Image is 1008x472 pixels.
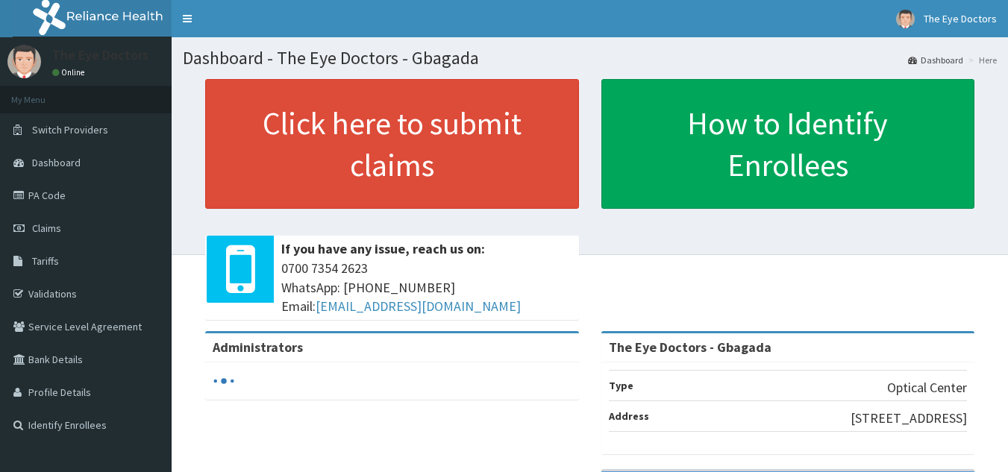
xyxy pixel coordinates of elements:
[32,156,81,169] span: Dashboard
[887,378,967,397] p: Optical Center
[601,79,975,209] a: How to Identify Enrollees
[609,379,633,392] b: Type
[316,298,521,315] a: [EMAIL_ADDRESS][DOMAIN_NAME]
[32,123,108,136] span: Switch Providers
[7,45,41,78] img: User Image
[213,339,303,356] b: Administrators
[965,54,997,66] li: Here
[281,240,485,257] b: If you have any issue, reach us on:
[908,54,963,66] a: Dashboard
[213,370,235,392] svg: audio-loading
[205,79,579,209] a: Click here to submit claims
[281,259,572,316] span: 0700 7354 2623 WhatsApp: [PHONE_NUMBER] Email:
[896,10,915,28] img: User Image
[609,339,771,356] strong: The Eye Doctors - Gbagada
[851,409,967,428] p: [STREET_ADDRESS]
[32,221,61,235] span: Claims
[609,409,649,423] b: Address
[52,67,88,78] a: Online
[183,48,997,68] h1: Dashboard - The Eye Doctors - Gbagada
[32,254,59,268] span: Tariffs
[924,12,997,25] span: The Eye Doctors
[52,48,148,62] p: The Eye Doctors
